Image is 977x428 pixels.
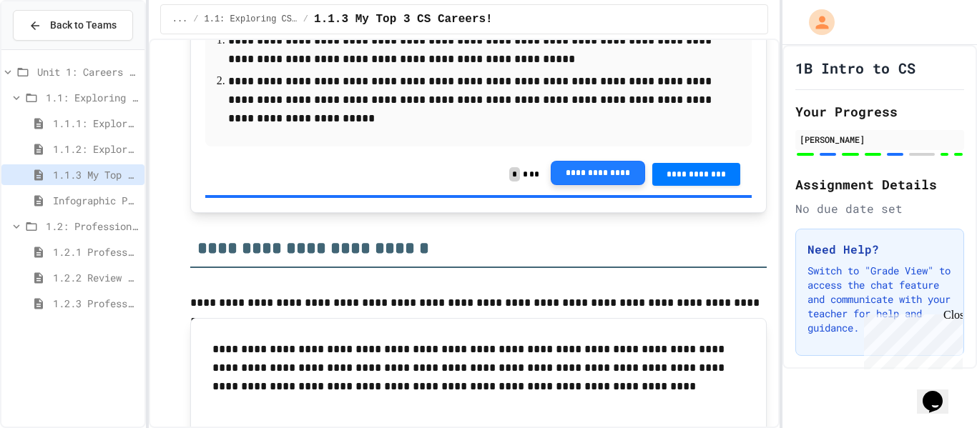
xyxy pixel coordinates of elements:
[303,14,308,25] span: /
[858,309,963,369] iframe: chat widget
[807,241,952,258] h3: Need Help?
[193,14,198,25] span: /
[46,90,139,105] span: 1.1: Exploring CS Careers
[205,14,298,25] span: 1.1: Exploring CS Careers
[53,167,139,182] span: 1.1.3 My Top 3 CS Careers!
[807,264,952,335] p: Switch to "Grade View" to access the chat feature and communicate with your teacher for help and ...
[917,371,963,414] iframe: chat widget
[37,64,139,79] span: Unit 1: Careers & Professionalism
[53,116,139,131] span: 1.1.1: Exploring CS Careers
[13,10,133,41] button: Back to Teams
[50,18,117,33] span: Back to Teams
[53,141,139,156] span: 1.1.2: Exploring CS Careers - Review
[53,296,139,311] span: 1.2.3 Professional Communication Challenge
[794,6,838,39] div: My Account
[795,200,964,217] div: No due date set
[6,6,99,91] div: Chat with us now!Close
[46,219,139,234] span: 1.2: Professional Communication
[172,14,188,25] span: ...
[53,193,139,208] span: Infographic Project: Your favorite CS
[53,270,139,285] span: 1.2.2 Review - Professional Communication
[800,133,960,146] div: [PERSON_NAME]
[795,174,964,194] h2: Assignment Details
[795,101,964,121] h2: Your Progress
[795,58,915,78] h1: 1B Intro to CS
[53,244,139,259] span: 1.2.1 Professional Communication
[314,11,493,28] span: 1.1.3 My Top 3 CS Careers!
